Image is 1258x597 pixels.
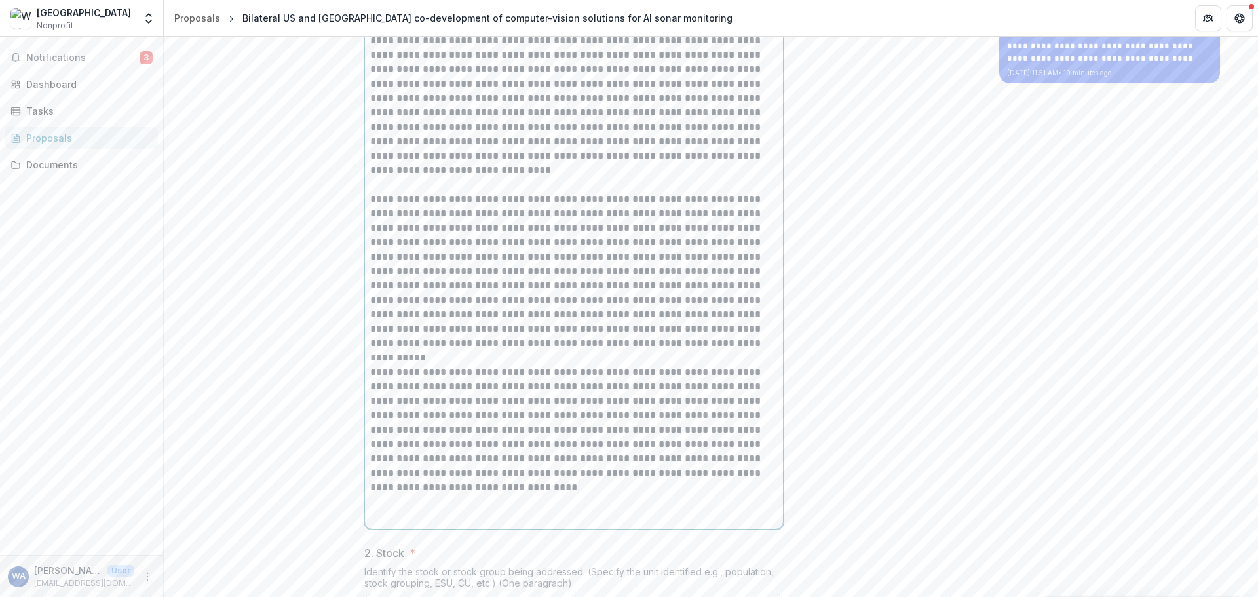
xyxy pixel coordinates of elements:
[5,100,158,122] a: Tasks
[37,6,131,20] div: [GEOGRAPHIC_DATA]
[174,11,220,25] div: Proposals
[169,9,738,28] nav: breadcrumb
[26,104,147,118] div: Tasks
[5,127,158,149] a: Proposals
[140,51,153,64] span: 3
[34,564,102,577] p: [PERSON_NAME]
[242,11,733,25] div: Bilateral US and [GEOGRAPHIC_DATA] co-development of computer-vision solutions for AI sonar monit...
[5,73,158,95] a: Dashboard
[169,9,225,28] a: Proposals
[364,545,404,561] p: 2. Stock
[1195,5,1221,31] button: Partners
[26,158,147,172] div: Documents
[140,5,158,31] button: Open entity switcher
[5,47,158,68] button: Notifications3
[34,577,134,589] p: [EMAIL_ADDRESS][DOMAIN_NAME]
[1007,68,1212,78] p: [DATE] 11:51 AM • 19 minutes ago
[37,20,73,31] span: Nonprofit
[26,131,147,145] div: Proposals
[364,566,784,594] div: Identify the stock or stock group being addressed. (Specify the unit identified e.g., population,...
[26,52,140,64] span: Notifications
[10,8,31,29] img: Wild Salmon Center
[107,565,134,577] p: User
[1227,5,1253,31] button: Get Help
[5,154,158,176] a: Documents
[26,77,147,91] div: Dashboard
[140,569,155,585] button: More
[12,572,26,581] div: William Atlas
